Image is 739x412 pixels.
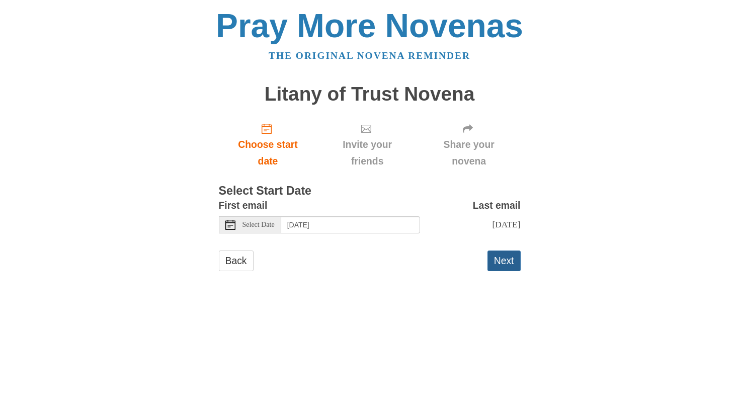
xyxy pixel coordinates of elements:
[492,219,520,229] span: [DATE]
[487,251,521,271] button: Next
[242,221,275,228] span: Select Date
[219,185,521,198] h3: Select Start Date
[219,84,521,105] h1: Litany of Trust Novena
[229,136,307,170] span: Choose start date
[418,115,521,175] div: Click "Next" to confirm your start date first.
[219,115,317,175] a: Choose start date
[269,50,470,61] a: The original novena reminder
[219,197,268,214] label: First email
[216,7,523,44] a: Pray More Novenas
[219,251,254,271] a: Back
[317,115,417,175] div: Click "Next" to confirm your start date first.
[428,136,511,170] span: Share your novena
[473,197,521,214] label: Last email
[327,136,407,170] span: Invite your friends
